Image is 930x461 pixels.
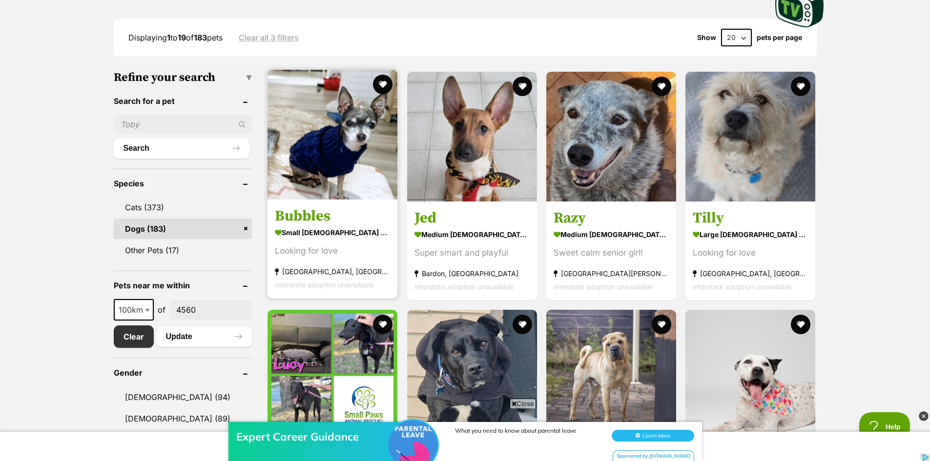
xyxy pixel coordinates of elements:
strong: [GEOGRAPHIC_DATA], [GEOGRAPHIC_DATA] [693,267,808,280]
img: Razy - Australian Cattle Dog [546,72,676,201]
button: favourite [373,315,393,334]
div: Sweet calm senior girl! [554,246,669,260]
img: Expert Career Guidance [389,18,437,67]
span: 100km [114,299,154,321]
div: Super smart and playful [414,246,530,260]
img: Tilly - Irish Wolfhound Dog [685,72,815,201]
span: Interstate adoption unavailable [275,281,374,289]
h3: Bubbles [275,207,390,225]
strong: Bardon, [GEOGRAPHIC_DATA] [414,267,530,280]
h3: Refine your search [114,71,252,84]
span: Interstate adoption unavailable [693,282,792,291]
button: favourite [513,77,532,96]
button: favourite [791,315,811,334]
span: of [158,304,165,316]
strong: 183 [194,33,207,42]
div: What you need to know about parental leave [455,24,601,32]
div: Expert Career Guidance [236,27,393,41]
span: Displaying to of pets [128,33,223,42]
button: Learn More [612,27,694,39]
img: Bubbles - Chihuahua Dog [268,70,397,200]
span: Show [697,34,716,41]
img: close_grey_3x.png [919,411,929,421]
strong: [GEOGRAPHIC_DATA], [GEOGRAPHIC_DATA] [275,265,390,278]
label: pets per page [757,34,802,41]
strong: medium [DEMOGRAPHIC_DATA] Dog [554,227,669,241]
header: Search for a pet [114,97,252,105]
button: favourite [652,315,671,334]
button: favourite [513,315,532,334]
a: Other Pets (17) [114,240,252,261]
img: Jed - Australian Cattle Dog [407,72,537,201]
input: postcode [169,301,252,319]
img: Lucy - Greyhound Dog [268,310,397,440]
a: Clear all 3 filters [239,33,299,42]
header: Gender [114,368,252,377]
strong: medium [DEMOGRAPHIC_DATA] Dog [414,227,530,241]
header: Pets near me within [114,281,252,290]
a: Bubbles small [DEMOGRAPHIC_DATA] Dog Looking for love [GEOGRAPHIC_DATA], [GEOGRAPHIC_DATA] Inters... [268,200,397,299]
a: [DEMOGRAPHIC_DATA] (94) [114,387,252,407]
strong: small [DEMOGRAPHIC_DATA] Dog [275,225,390,240]
div: Looking for love [693,246,808,260]
button: favourite [373,75,393,94]
h3: Razy [554,209,669,227]
strong: large [DEMOGRAPHIC_DATA] Dog [693,227,808,241]
span: Interstate adoption unavailable [554,282,653,291]
a: Tilly large [DEMOGRAPHIC_DATA] Dog Looking for love [GEOGRAPHIC_DATA], [GEOGRAPHIC_DATA] Intersta... [685,201,815,301]
img: Dexter - Labrador Retriever Dog [407,310,537,440]
input: Toby [114,115,252,134]
span: Interstate adoption unavailable [414,282,514,291]
button: Search [114,139,250,158]
img: Dolly - Australian Cattle Dog [685,310,815,440]
h3: Jed [414,209,530,227]
button: Update [156,327,252,346]
strong: [GEOGRAPHIC_DATA][PERSON_NAME], [GEOGRAPHIC_DATA] [554,267,669,280]
div: Looking for love [275,244,390,258]
a: Razy medium [DEMOGRAPHIC_DATA] Dog Sweet calm senior girl! [GEOGRAPHIC_DATA][PERSON_NAME], [GEOGR... [546,201,676,301]
div: Sponsored by [DOMAIN_NAME] [613,48,694,60]
a: Jed medium [DEMOGRAPHIC_DATA] Dog Super smart and playful Bardon, [GEOGRAPHIC_DATA] Interstate ad... [407,201,537,301]
a: Dogs (183) [114,219,252,239]
img: Frankie - Shar Pei Dog [546,310,676,440]
header: Species [114,179,252,188]
a: Cats (373) [114,197,252,218]
strong: 1 [167,33,170,42]
a: Clear [114,325,154,348]
button: favourite [652,77,671,96]
strong: 19 [178,33,186,42]
span: Close [510,399,536,408]
span: 100km [115,303,153,317]
button: favourite [791,77,811,96]
h3: Tilly [693,209,808,227]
